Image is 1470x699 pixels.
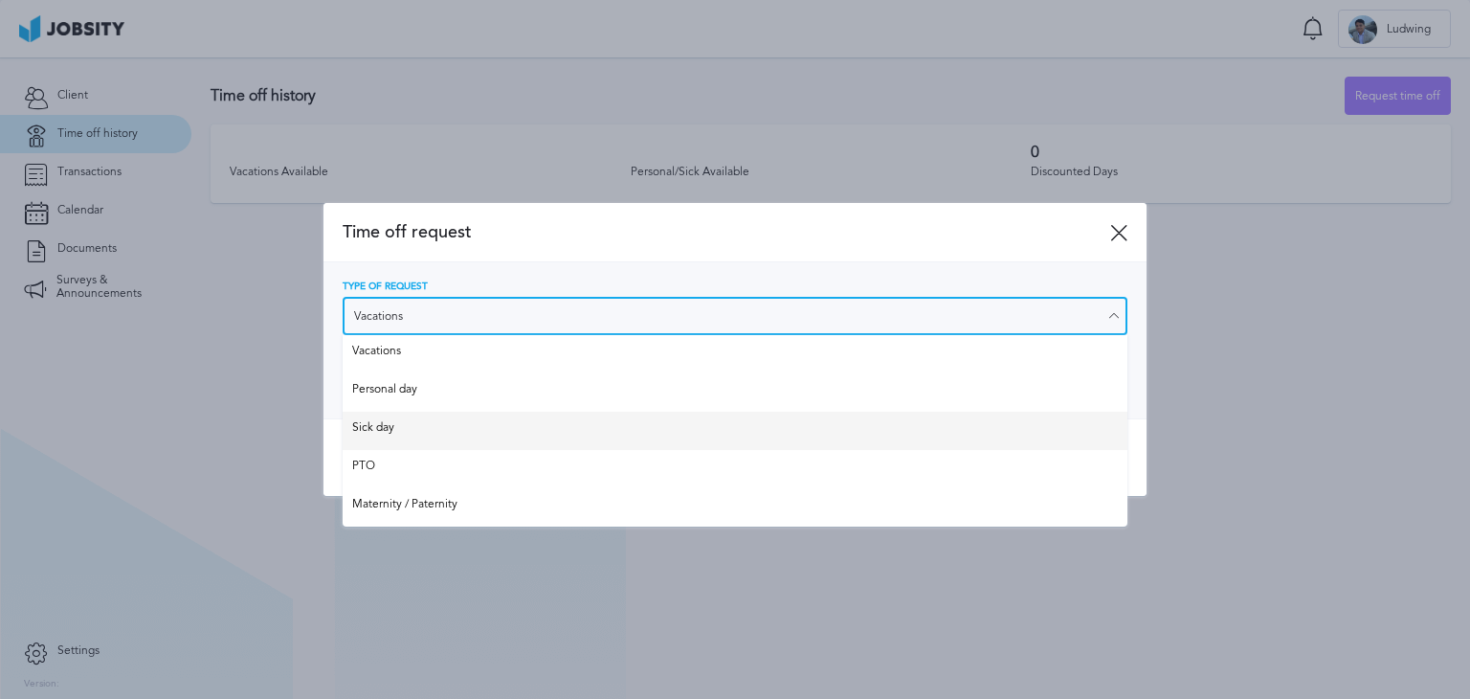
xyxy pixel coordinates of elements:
span: Vacations [352,345,1118,364]
span: Time off request [343,222,1110,242]
span: Sick day [352,421,1118,440]
span: Maternity / Paternity [352,498,1118,517]
span: PTO [352,460,1118,479]
span: Personal day [352,383,1118,402]
span: Type of Request [343,282,428,293]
